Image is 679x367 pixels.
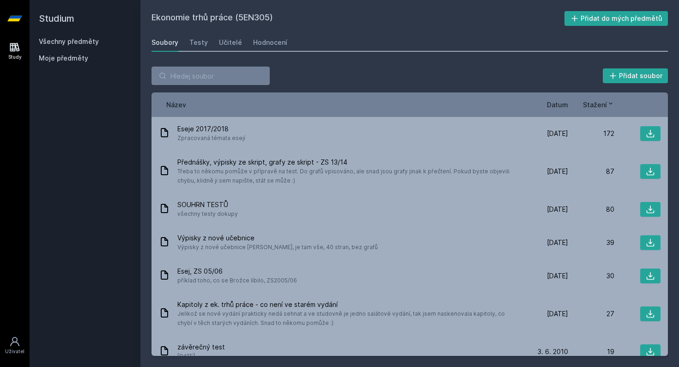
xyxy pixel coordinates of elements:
span: [DATE] [547,309,568,318]
div: Učitelé [219,38,242,47]
span: závěrečný test [177,343,225,352]
span: Eseje 2017/2018 [177,124,245,134]
input: Hledej soubor [152,67,270,85]
div: Hodnocení [253,38,287,47]
div: 30 [568,271,614,281]
div: 19 [568,347,614,356]
a: Učitelé [219,33,242,52]
div: 172 [568,129,614,138]
button: Stažení [583,100,614,110]
span: Stažení [583,100,607,110]
button: Datum [547,100,568,110]
span: [DATE] [547,271,568,281]
button: Přidat do mých předmětů [564,11,668,26]
span: 3. 6. 2010 [538,347,568,356]
span: [DATE] [547,167,568,176]
span: Výpisky z nové učebnice [PERSON_NAME], je tam vše, 40 stran, bez grafů [177,243,378,252]
span: Esej, ZS 05/06 [177,267,297,276]
div: Testy [189,38,208,47]
span: [DATE] [547,238,568,247]
div: Study [8,54,22,61]
div: 27 [568,309,614,318]
a: Uživatel [2,331,28,360]
a: Všechny předměty [39,37,99,45]
span: [DATE] [547,205,568,214]
h2: Ekonomie trhů práce (5EN305) [152,11,564,26]
div: Uživatel [5,348,24,355]
span: [DATE] [177,352,225,361]
div: Soubory [152,38,178,47]
span: Přednášky, výpisky ze skript, grafy ze skript - ZS 13/14 [177,158,518,167]
span: příklad toho, co se Brožce líbilo, ZS2005/06 [177,276,297,285]
span: [DATE] [547,129,568,138]
span: SOUHRN TESTŮ [177,200,238,209]
a: Soubory [152,33,178,52]
a: Study [2,37,28,65]
button: Přidat soubor [603,68,668,83]
span: Třeba to někomu pomůže v přípravě na test. Do grafů vpisováno, ale snad jsou grafy jinak k přečte... [177,167,518,185]
span: Výpisky z nové učebnice [177,233,378,243]
span: Jelikož se nové vydání prakticky nedá sehnat a ve studovně je jedno salátové vydání, tak jsem nas... [177,309,518,328]
span: Kapitoly z ek. trhů práce - co není ve starém vydání [177,300,518,309]
a: Hodnocení [253,33,287,52]
div: 80 [568,205,614,214]
span: Zpracovaná témata esejí [177,134,245,143]
a: Testy [189,33,208,52]
span: Moje předměty [39,54,88,63]
div: 87 [568,167,614,176]
div: 39 [568,238,614,247]
span: všechny testy dokupy [177,209,238,219]
button: Název [166,100,186,110]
